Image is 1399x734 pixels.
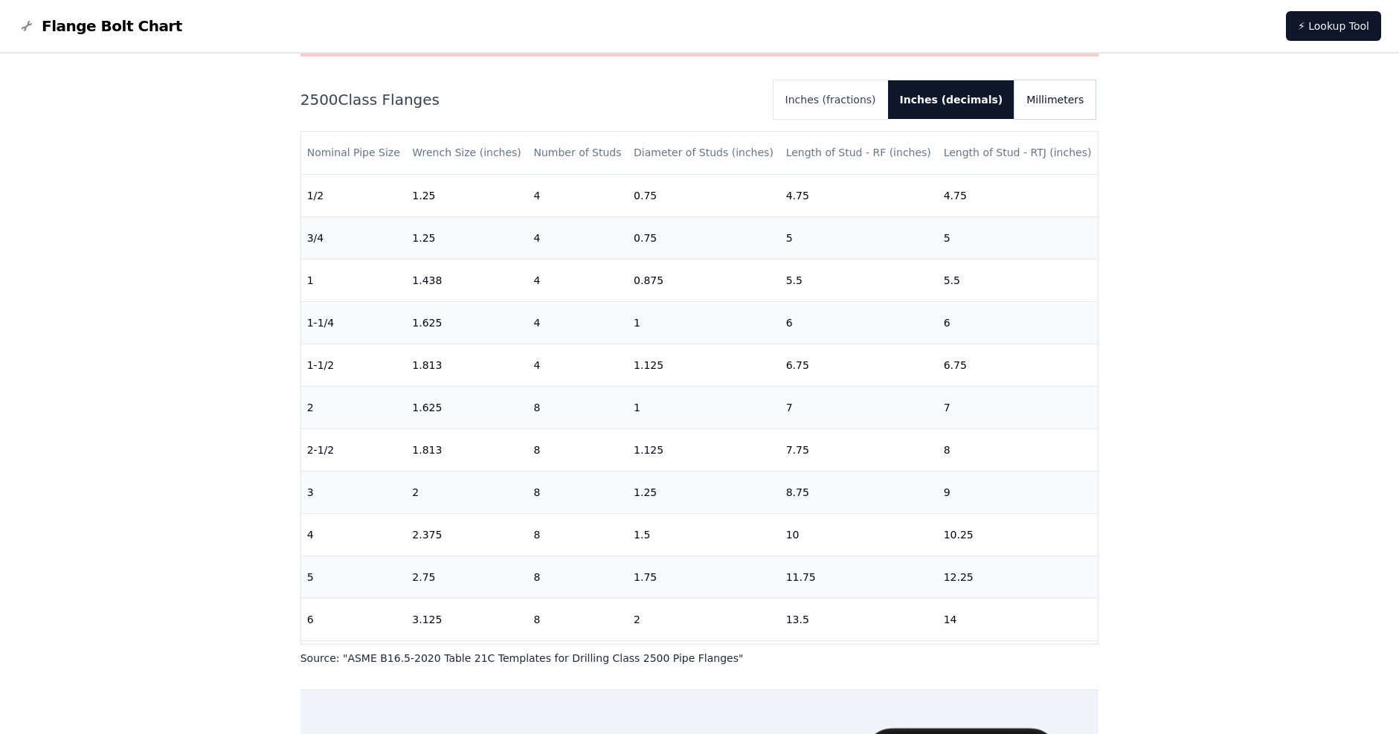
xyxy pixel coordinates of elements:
td: 3/4 [301,216,407,259]
td: 10.25 [938,513,1099,556]
td: 1-1/2 [301,344,407,386]
td: 6 [780,301,938,344]
td: 15 [780,640,938,683]
td: 2 [301,386,407,428]
td: 6 [938,301,1099,344]
td: 1.438 [406,259,527,301]
td: 1.75 [628,556,780,598]
td: 2.75 [406,556,527,598]
th: Diameter of Studs (inches) [628,132,780,174]
td: 4 [527,216,628,259]
td: 11.75 [780,556,938,598]
td: 0.75 [628,216,780,259]
td: 2.375 [406,513,527,556]
td: 4 [527,301,628,344]
td: 1.125 [628,428,780,471]
td: 2 [406,471,527,513]
th: Number of Studs [527,132,628,174]
td: 8 [527,386,628,428]
img: Flange Bolt Chart Logo [18,17,36,35]
td: 9 [938,471,1099,513]
td: 2 [628,640,780,683]
td: 5.5 [938,259,1099,301]
a: Flange Bolt Chart LogoFlange Bolt Chart [18,16,182,36]
td: 8 [527,556,628,598]
td: 0.875 [628,259,780,301]
td: 3.125 [406,598,527,640]
td: 1/2 [301,174,407,216]
td: 7 [938,386,1099,428]
button: Inches (decimals) [888,80,1015,119]
td: 1.625 [406,386,527,428]
td: 6.75 [780,344,938,386]
button: Millimeters [1014,80,1096,119]
th: Length of Stud - RTJ (inches) [938,132,1099,174]
td: 5 [301,556,407,598]
h2: 2500 Class Flanges [300,89,762,110]
td: 1.25 [406,216,527,259]
td: 1.625 [406,301,527,344]
td: 8 [527,471,628,513]
td: 3 [301,471,407,513]
td: 4.75 [938,174,1099,216]
td: 1.25 [628,471,780,513]
td: 0.75 [628,174,780,216]
td: 7 [780,386,938,428]
th: Length of Stud - RF (inches) [780,132,938,174]
td: 1.25 [406,174,527,216]
p: Source: " ASME B16.5-2020 Table 21C Templates for Drilling Class 2500 Pipe Flanges " [300,651,1099,666]
td: 1.5 [628,513,780,556]
td: 5.5 [780,259,938,301]
td: 4.75 [780,174,938,216]
td: 4 [527,259,628,301]
td: 12.25 [938,556,1099,598]
td: 6 [301,598,407,640]
td: 5 [938,216,1099,259]
td: 12 [527,640,628,683]
td: 1.813 [406,428,527,471]
td: 1 [628,386,780,428]
span: Flange Bolt Chart [42,16,182,36]
td: 2 [628,598,780,640]
td: 8 [527,428,628,471]
td: 1.125 [628,344,780,386]
th: Nominal Pipe Size [301,132,407,174]
td: 4 [301,513,407,556]
button: Inches (fractions) [774,80,888,119]
td: 14 [938,598,1099,640]
td: 8 [527,513,628,556]
td: 1-1/4 [301,301,407,344]
td: 6.75 [938,344,1099,386]
td: 4 [527,174,628,216]
td: 5 [780,216,938,259]
td: 15.5 [938,640,1099,683]
td: 8 [301,640,407,683]
td: 3.125 [406,640,527,683]
td: 8 [527,598,628,640]
td: 13.5 [780,598,938,640]
a: ⚡ Lookup Tool [1286,11,1381,41]
td: 7.75 [780,428,938,471]
td: 10 [780,513,938,556]
th: Wrench Size (inches) [406,132,527,174]
td: 1.813 [406,344,527,386]
td: 1 [628,301,780,344]
td: 1 [301,259,407,301]
td: 2-1/2 [301,428,407,471]
td: 4 [527,344,628,386]
td: 8.75 [780,471,938,513]
td: 8 [938,428,1099,471]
